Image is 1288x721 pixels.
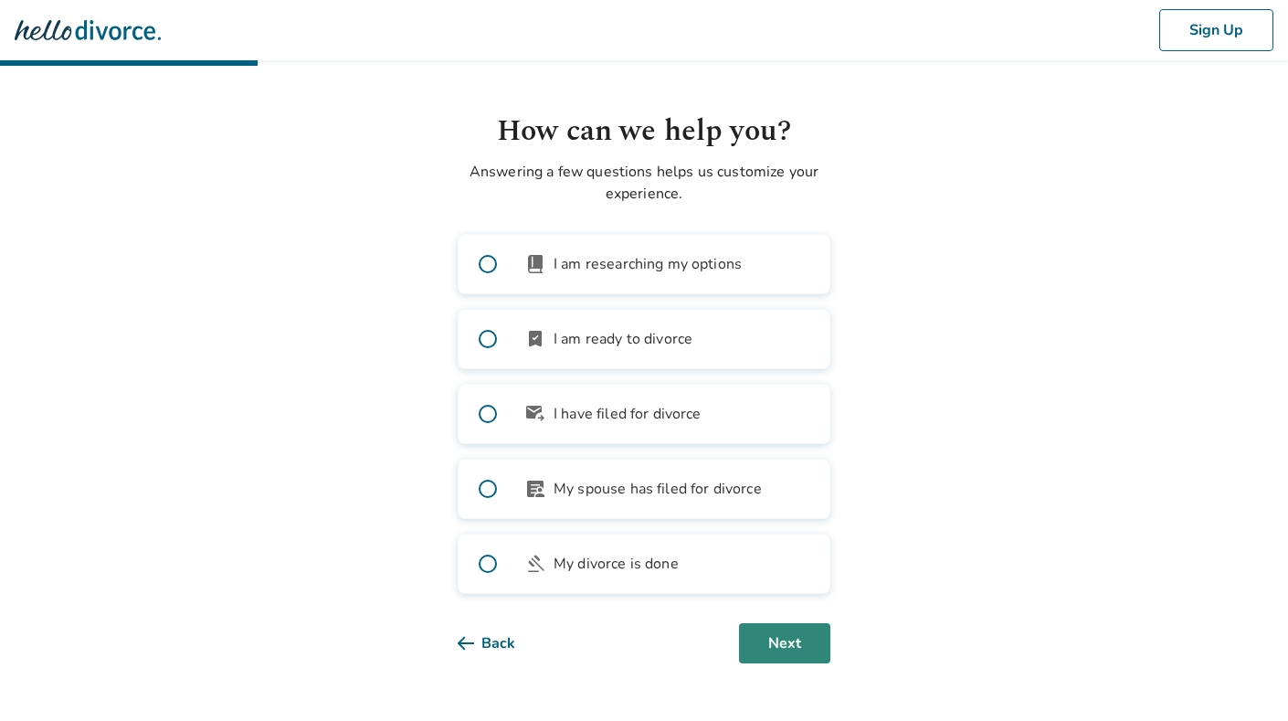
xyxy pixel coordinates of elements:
[524,553,546,575] span: gavel
[554,553,679,575] span: My divorce is done
[524,478,546,500] span: article_person
[739,623,830,663] button: Next
[458,110,830,154] h1: How can we help you?
[458,623,544,663] button: Back
[554,253,742,275] span: I am researching my options
[554,478,762,500] span: My spouse has filed for divorce
[554,328,692,350] span: I am ready to divorce
[15,12,161,48] img: Hello Divorce Logo
[524,403,546,425] span: outgoing_mail
[1159,9,1273,51] button: Sign Up
[524,253,546,275] span: book_2
[458,161,830,205] p: Answering a few questions helps us customize your experience.
[524,328,546,350] span: bookmark_check
[1197,633,1288,721] iframe: Chat Widget
[554,403,702,425] span: I have filed for divorce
